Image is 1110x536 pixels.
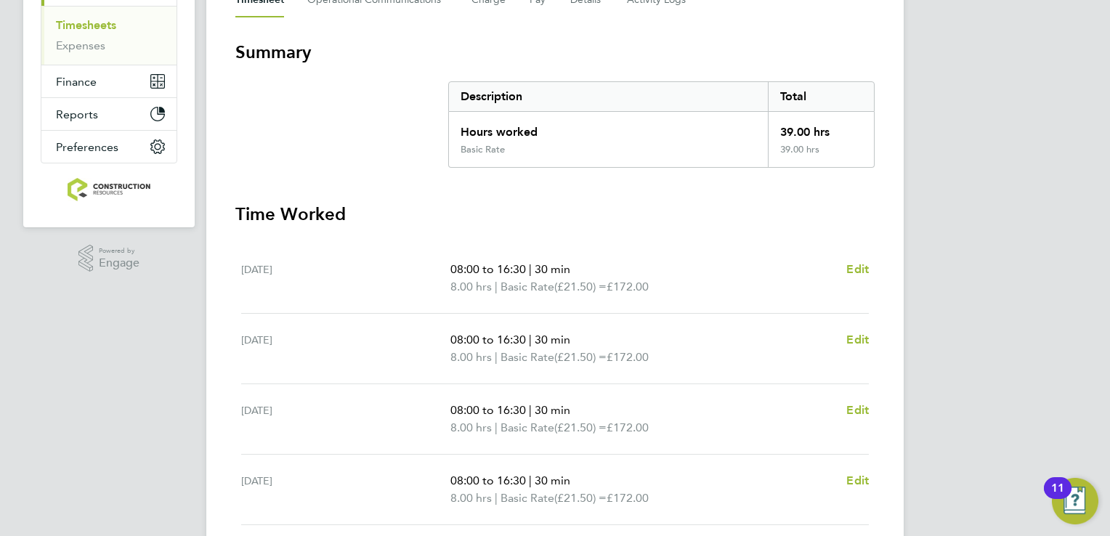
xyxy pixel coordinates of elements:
[41,178,177,201] a: Go to home page
[529,474,532,487] span: |
[450,491,492,505] span: 8.00 hrs
[495,350,498,364] span: |
[495,280,498,293] span: |
[501,490,554,507] span: Basic Rate
[1051,488,1064,507] div: 11
[41,6,177,65] div: Timesheets
[1052,478,1098,524] button: Open Resource Center, 11 new notifications
[529,403,532,417] span: |
[535,403,570,417] span: 30 min
[768,112,874,144] div: 39.00 hrs
[461,144,505,155] div: Basic Rate
[78,245,140,272] a: Powered byEngage
[495,491,498,505] span: |
[68,178,151,201] img: construction-resources-logo-retina.png
[607,350,649,364] span: £172.00
[449,82,768,111] div: Description
[535,474,570,487] span: 30 min
[99,245,139,257] span: Powered by
[768,144,874,167] div: 39.00 hrs
[56,140,118,154] span: Preferences
[450,350,492,364] span: 8.00 hrs
[607,491,649,505] span: £172.00
[529,333,532,346] span: |
[846,402,869,419] a: Edit
[56,18,116,32] a: Timesheets
[56,75,97,89] span: Finance
[448,81,875,168] div: Summary
[235,203,875,226] h3: Time Worked
[56,38,105,52] a: Expenses
[554,350,607,364] span: (£21.50) =
[235,41,875,64] h3: Summary
[554,280,607,293] span: (£21.50) =
[607,280,649,293] span: £172.00
[846,262,869,276] span: Edit
[846,261,869,278] a: Edit
[450,421,492,434] span: 8.00 hrs
[450,403,526,417] span: 08:00 to 16:30
[450,262,526,276] span: 08:00 to 16:30
[768,82,874,111] div: Total
[846,472,869,490] a: Edit
[450,474,526,487] span: 08:00 to 16:30
[501,278,554,296] span: Basic Rate
[99,257,139,269] span: Engage
[846,333,869,346] span: Edit
[535,333,570,346] span: 30 min
[846,403,869,417] span: Edit
[449,112,768,144] div: Hours worked
[241,472,450,507] div: [DATE]
[846,474,869,487] span: Edit
[450,333,526,346] span: 08:00 to 16:30
[529,262,532,276] span: |
[846,331,869,349] a: Edit
[41,131,177,163] button: Preferences
[450,280,492,293] span: 8.00 hrs
[554,421,607,434] span: (£21.50) =
[41,98,177,130] button: Reports
[241,261,450,296] div: [DATE]
[554,491,607,505] span: (£21.50) =
[41,65,177,97] button: Finance
[607,421,649,434] span: £172.00
[535,262,570,276] span: 30 min
[56,107,98,121] span: Reports
[501,349,554,366] span: Basic Rate
[495,421,498,434] span: |
[501,419,554,436] span: Basic Rate
[241,402,450,436] div: [DATE]
[241,331,450,366] div: [DATE]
